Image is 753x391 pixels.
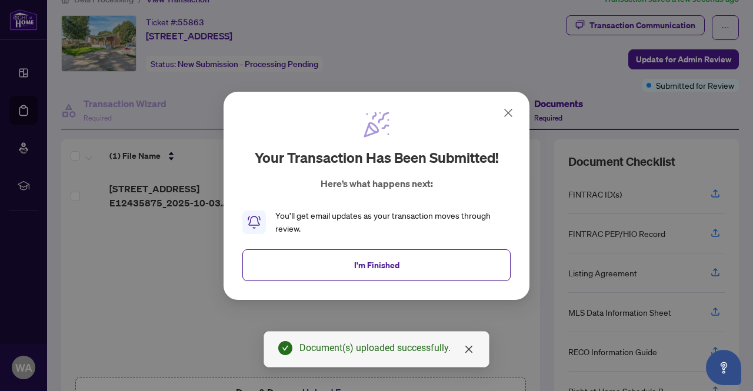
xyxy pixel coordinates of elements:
[299,341,475,355] div: Document(s) uploaded successfully.
[275,209,511,235] div: You’ll get email updates as your transaction moves through review.
[321,176,433,191] p: Here’s what happens next:
[242,249,511,280] button: I'm Finished
[464,345,474,354] span: close
[354,255,399,274] span: I'm Finished
[462,343,475,356] a: Close
[255,148,499,167] h2: Your transaction has been submitted!
[706,350,741,385] button: Open asap
[278,341,292,355] span: check-circle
